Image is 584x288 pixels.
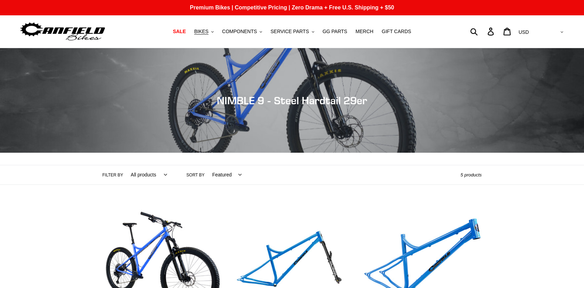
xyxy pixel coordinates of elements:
label: Sort by [187,172,205,178]
button: SERVICE PARTS [267,27,317,36]
a: SALE [169,27,189,36]
span: BIKES [194,29,208,35]
button: COMPONENTS [219,27,266,36]
span: SERVICE PARTS [270,29,309,35]
a: GIFT CARDS [378,27,415,36]
span: SALE [173,29,186,35]
a: MERCH [352,27,377,36]
input: Search [474,24,492,39]
a: GG PARTS [319,27,351,36]
span: COMPONENTS [222,29,257,35]
span: 5 products [460,172,482,177]
img: Canfield Bikes [19,21,106,43]
button: BIKES [191,27,217,36]
span: MERCH [356,29,373,35]
label: Filter by [102,172,123,178]
span: GG PARTS [323,29,347,35]
span: NIMBLE 9 - Steel Hardtail 29er [217,94,367,107]
span: GIFT CARDS [382,29,411,35]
